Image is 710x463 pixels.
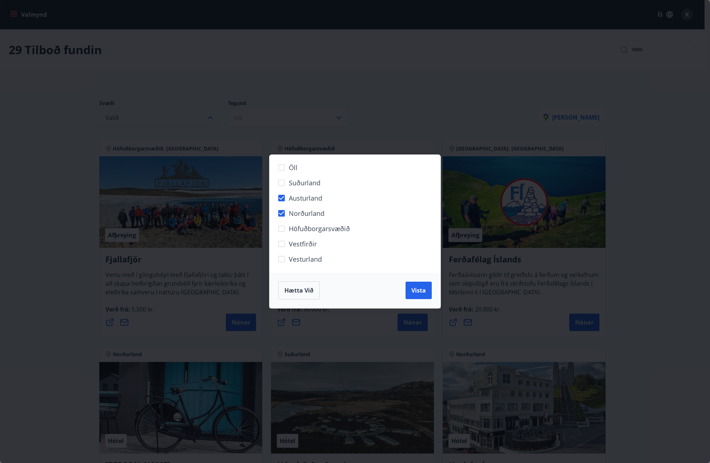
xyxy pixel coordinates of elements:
button: Hætta við [278,281,320,299]
span: Norðurland [289,209,324,218]
span: Vesturland [289,254,322,264]
span: Höfuðborgarsvæðið [289,224,350,233]
span: Öll [289,163,298,172]
span: Hætta við [284,286,314,294]
button: Vista [406,282,432,299]
span: Suðurland [289,178,320,188]
span: Austurland [289,193,322,203]
span: Vestfirðir [289,239,317,249]
span: Vista [411,286,426,294]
